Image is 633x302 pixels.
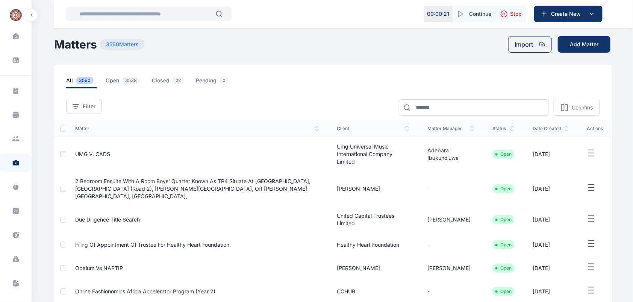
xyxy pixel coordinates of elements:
[328,171,419,206] td: [PERSON_NAME]
[495,186,512,192] li: Open
[66,77,106,88] a: all3560
[508,36,552,53] button: Import
[427,126,474,132] span: matter manager
[76,77,94,84] span: 3560
[196,77,241,88] a: pending0
[75,265,123,271] a: Obalum Vs NAPTIP
[524,206,578,233] td: [DATE]
[495,151,512,157] li: Open
[418,171,483,206] td: -
[495,217,512,223] li: Open
[427,10,450,18] p: 00 : 00 : 21
[492,126,515,132] span: status
[558,36,610,53] button: Add Matter
[548,10,587,18] span: Create New
[418,206,483,233] td: [PERSON_NAME]
[328,206,419,233] td: United Capital Trustees Limited
[75,216,140,223] a: Due diligence title search
[533,126,569,132] span: date created
[524,233,578,256] td: [DATE]
[75,288,215,294] a: Online Fashionomics Africa Accelerator Program (Year 2)
[75,241,231,248] a: Filing of Appointment of Trustee for Healthy Heart Foundation.
[328,256,419,280] td: [PERSON_NAME]
[572,104,593,111] p: Columns
[152,77,187,88] span: closed
[495,242,512,248] li: Open
[152,77,196,88] a: closed22
[173,77,184,84] span: 22
[469,10,491,18] span: Continue
[495,288,512,294] li: Open
[196,77,232,88] span: pending
[510,10,522,18] span: Stop
[418,233,483,256] td: -
[587,126,603,132] span: actions
[524,256,578,280] td: [DATE]
[328,137,419,171] td: Umg Universal Music International Company Limited
[453,6,496,22] button: Continue
[66,77,97,88] span: all
[337,126,410,132] span: client
[328,233,419,256] td: Healthy Heart Foundation
[75,178,310,199] a: 2 Bedroom ensuite with a room boys' quarter known as TP4 situate at [GEOGRAPHIC_DATA], [GEOGRAPHI...
[106,77,152,88] a: open3538
[66,99,102,114] button: Filter
[75,126,319,132] span: matter
[418,137,483,171] td: Adebara ibukunoluwa
[554,99,600,116] button: Columns
[100,39,145,50] span: 3560 Matters
[534,6,603,22] button: Create New
[418,256,483,280] td: [PERSON_NAME]
[54,38,97,51] h1: Matters
[496,6,526,22] button: Stop
[106,77,143,88] span: open
[75,151,110,157] a: UMG V. CADS
[495,265,512,271] li: Open
[524,137,578,171] td: [DATE]
[220,77,229,84] span: 0
[83,103,95,110] span: Filter
[524,171,578,206] td: [DATE]
[122,77,140,84] span: 3538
